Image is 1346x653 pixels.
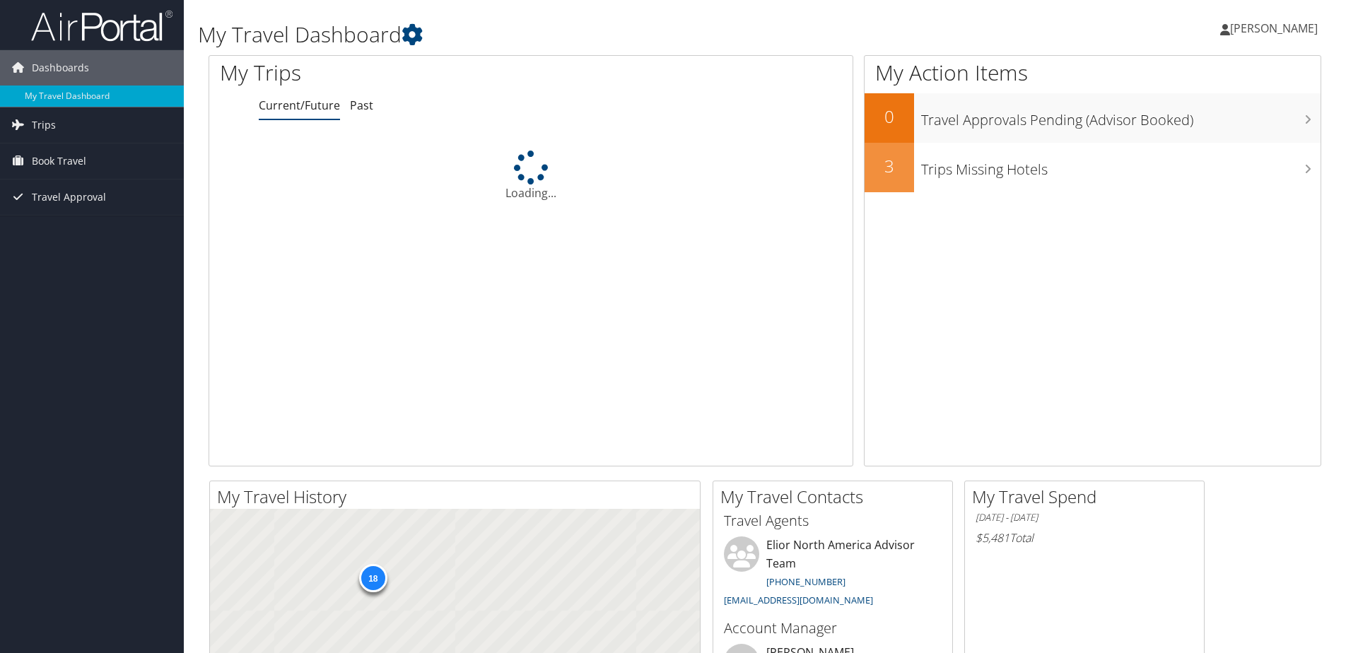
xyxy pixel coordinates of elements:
[865,143,1321,192] a: 3Trips Missing Hotels
[865,154,914,178] h2: 3
[217,485,700,509] h2: My Travel History
[865,58,1321,88] h1: My Action Items
[720,485,952,509] h2: My Travel Contacts
[717,536,949,612] li: Elior North America Advisor Team
[921,103,1321,130] h3: Travel Approvals Pending (Advisor Booked)
[1220,7,1332,49] a: [PERSON_NAME]
[32,180,106,215] span: Travel Approval
[724,618,942,638] h3: Account Manager
[31,9,172,42] img: airportal-logo.png
[209,151,853,201] div: Loading...
[32,107,56,143] span: Trips
[921,153,1321,180] h3: Trips Missing Hotels
[865,105,914,129] h2: 0
[724,511,942,531] h3: Travel Agents
[32,50,89,86] span: Dashboards
[350,98,373,113] a: Past
[865,93,1321,143] a: 0Travel Approvals Pending (Advisor Booked)
[358,564,387,592] div: 18
[32,143,86,179] span: Book Travel
[220,58,574,88] h1: My Trips
[1230,20,1318,36] span: [PERSON_NAME]
[766,575,845,588] a: [PHONE_NUMBER]
[198,20,954,49] h1: My Travel Dashboard
[976,530,1010,546] span: $5,481
[976,530,1193,546] h6: Total
[976,511,1193,524] h6: [DATE] - [DATE]
[259,98,340,113] a: Current/Future
[972,485,1204,509] h2: My Travel Spend
[724,594,873,606] a: [EMAIL_ADDRESS][DOMAIN_NAME]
